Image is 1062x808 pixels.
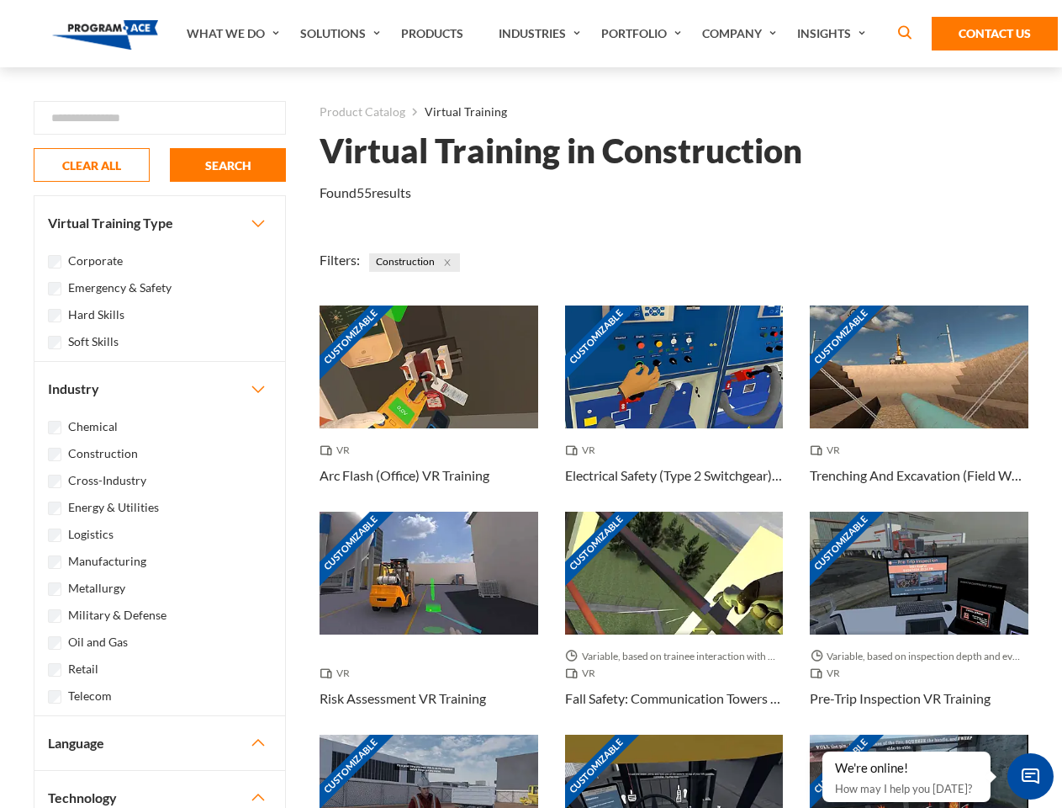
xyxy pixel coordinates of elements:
[369,253,460,272] span: Construction
[48,255,61,268] input: Corporate
[357,184,372,200] em: 55
[68,306,124,324] label: Hard Skills
[565,648,784,665] span: Variable, based on trainee interaction with each section.
[320,183,411,203] p: Found results
[48,475,61,488] input: Cross-Industry
[320,136,802,166] h1: Virtual Training in Construction
[438,253,457,272] button: Close
[68,444,138,463] label: Construction
[810,648,1028,665] span: Variable, based on inspection depth and event interaction.
[52,20,159,50] img: Program-Ace
[48,448,61,461] input: Construction
[48,636,61,650] input: Oil and Gas
[810,688,991,709] h3: Pre-Trip Inspection VR Training
[68,579,125,598] label: Metallurgy
[565,665,602,682] span: VR
[810,442,847,459] span: VR
[810,465,1028,486] h3: Trenching And Excavation (Field Work) VR Training
[68,417,118,436] label: Chemical
[320,665,357,682] span: VR
[320,688,486,709] h3: Risk Assessment VR Training
[48,282,61,295] input: Emergency & Safety
[48,609,61,623] input: Military & Defense
[34,148,150,182] button: CLEAR ALL
[320,442,357,459] span: VR
[48,421,61,434] input: Chemical
[34,196,285,250] button: Virtual Training Type
[68,687,112,705] label: Telecom
[565,442,602,459] span: VR
[68,552,146,571] label: Manufacturing
[68,279,172,297] label: Emergency & Safety
[48,336,61,349] input: Soft Skills
[48,582,61,596] input: Metallurgy
[320,512,538,735] a: Customizable Thumbnail - Risk Assessment VR Training VR Risk Assessment VR Training
[34,716,285,770] button: Language
[565,465,784,486] h3: Electrical Safety (Type 2 Switchgear) VR Training
[48,555,61,569] input: Manufacturing
[48,502,61,515] input: Energy & Utilities
[68,633,128,651] label: Oil and Gas
[835,779,978,799] p: How may I help you [DATE]?
[405,101,507,123] li: Virtual Training
[810,665,847,682] span: VR
[320,101,1028,123] nav: breadcrumb
[34,362,285,416] button: Industry
[320,465,489,486] h3: Arc Flash (Office) VR Training
[68,252,123,270] label: Corporate
[68,525,114,544] label: Logistics
[68,471,146,490] label: Cross-Industry
[810,306,1028,512] a: Customizable Thumbnail - Trenching And Excavation (Field Work) VR Training VR Trenching And Excav...
[48,663,61,677] input: Retail
[320,101,405,123] a: Product Catalog
[565,512,784,735] a: Customizable Thumbnail - Fall Safety: Communication Towers VR Training Variable, based on trainee...
[565,688,784,709] h3: Fall Safety: Communication Towers VR Training
[320,252,360,268] span: Filters:
[320,306,538,512] a: Customizable Thumbnail - Arc Flash (Office) VR Training VR Arc Flash (Office) VR Training
[810,512,1028,735] a: Customizable Thumbnail - Pre-Trip Inspection VR Training Variable, based on inspection depth and ...
[68,606,166,625] label: Military & Defense
[48,309,61,322] input: Hard Skills
[565,306,784,512] a: Customizable Thumbnail - Electrical Safety (Type 2 Switchgear) VR Training VR Electrical Safety (...
[48,690,61,704] input: Telecom
[68,660,98,678] label: Retail
[68,332,119,351] label: Soft Skills
[932,17,1058,50] a: Contact Us
[68,498,159,517] label: Energy & Utilities
[835,760,978,777] div: We're online!
[1007,753,1054,800] span: Chat Widget
[48,529,61,542] input: Logistics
